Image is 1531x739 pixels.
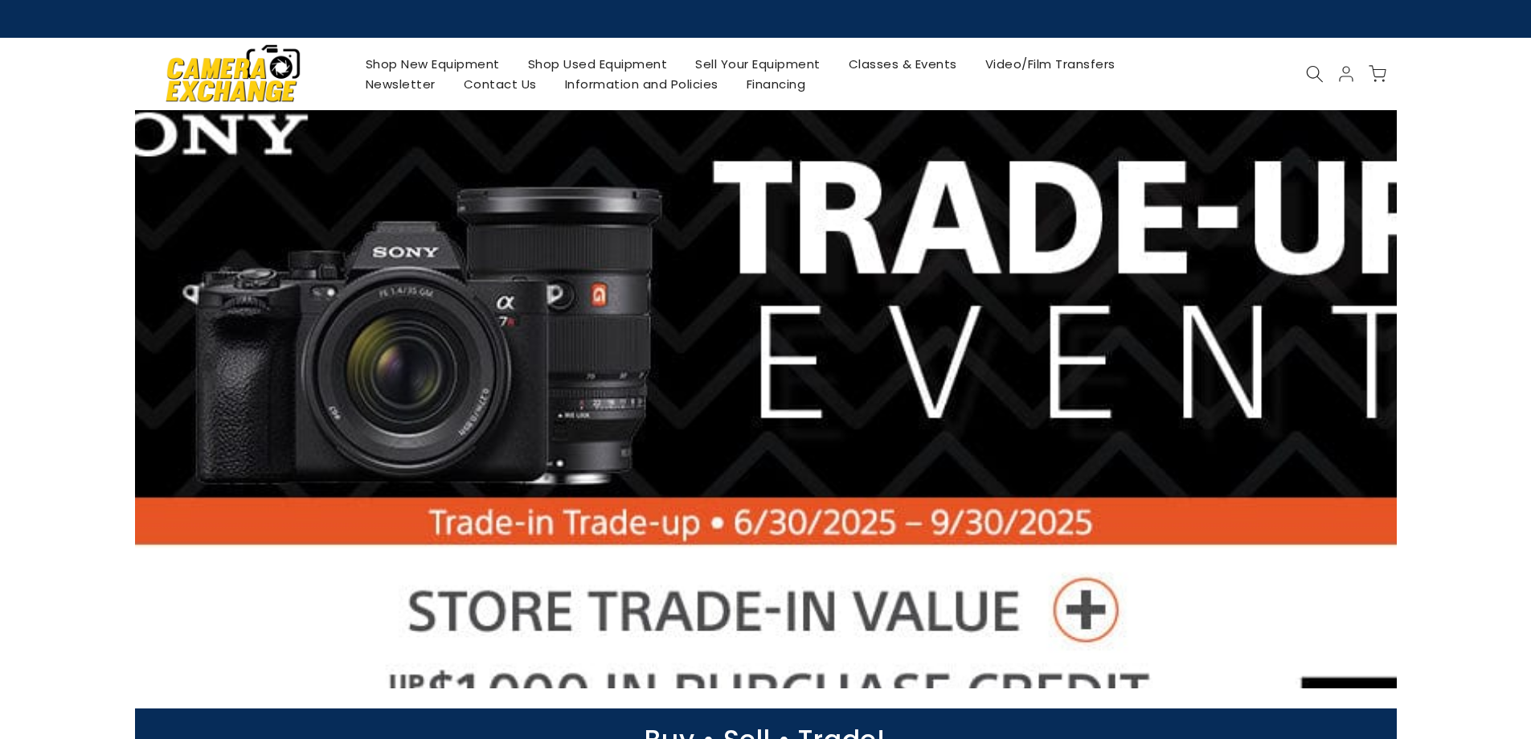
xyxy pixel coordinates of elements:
a: Shop Used Equipment [514,54,682,74]
a: Financing [732,74,820,94]
a: Shop New Equipment [351,54,514,74]
a: Newsletter [351,74,449,94]
a: Video/Film Transfers [971,54,1129,74]
a: Information and Policies [551,74,732,94]
a: Sell Your Equipment [682,54,835,74]
a: Contact Us [449,74,551,94]
a: Classes & Events [834,54,971,74]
